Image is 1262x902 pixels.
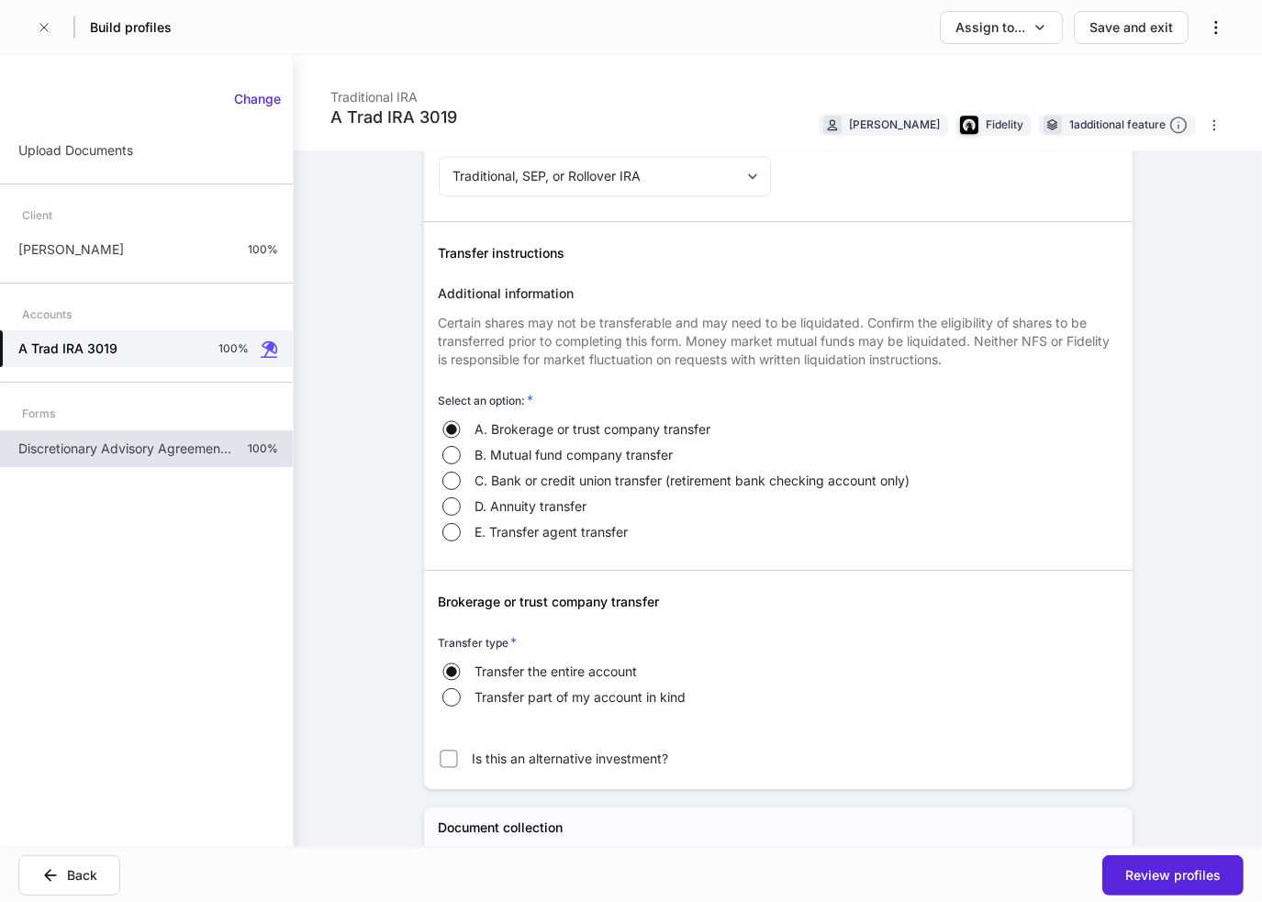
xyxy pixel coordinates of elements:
[1125,866,1221,885] div: Review profiles
[1089,18,1173,37] div: Save and exit
[475,420,711,439] span: A. Brokerage or trust company transfer
[475,497,587,516] span: D. Annuity transfer
[473,750,669,768] span: Is this an alternative investment?
[439,391,534,409] h6: Select an option:
[439,284,1118,303] div: Additional information
[22,397,55,429] div: Forms
[218,341,249,356] p: 100%
[330,106,457,128] div: A Trad IRA 3019
[248,242,278,257] p: 100%
[439,244,1118,262] h5: Transfer instructions
[18,240,124,259] p: [PERSON_NAME]
[439,633,518,651] h6: Transfer type
[1102,855,1244,896] button: Review profiles
[439,315,1111,367] span: Certain shares may not be transferable and may need to be liquidated. Confirm the eligibility of ...
[475,688,687,707] span: Transfer part of my account in kind
[475,523,629,541] span: E. Transfer agent transfer
[330,77,457,106] div: Traditional IRA
[18,855,120,896] button: Back
[222,84,293,114] button: Change
[234,90,281,108] div: Change
[940,11,1063,44] button: Assign to...
[18,440,233,458] p: Discretionary Advisory Agreement: Client Wrap Fee
[18,340,117,358] h5: A Trad IRA 3019
[849,116,940,133] div: [PERSON_NAME]
[248,441,278,456] p: 100%
[1069,116,1188,135] div: 1 additional feature
[475,446,674,464] span: B. Mutual fund company transfer
[475,663,638,681] span: Transfer the entire account
[955,18,1025,37] div: Assign to...
[1074,11,1189,44] button: Save and exit
[439,593,1118,611] h5: Brokerage or trust company transfer
[439,156,770,196] div: Traditional, SEP, or Rollover IRA
[22,199,52,231] div: Client
[22,298,72,330] div: Accounts
[67,866,97,885] div: Back
[986,116,1023,133] div: Fidelity
[90,18,172,37] h5: Build profiles
[475,472,910,490] span: C. Bank or credit union transfer (retirement bank checking account only)
[439,818,564,837] h5: Document collection
[18,141,133,160] p: Upload Documents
